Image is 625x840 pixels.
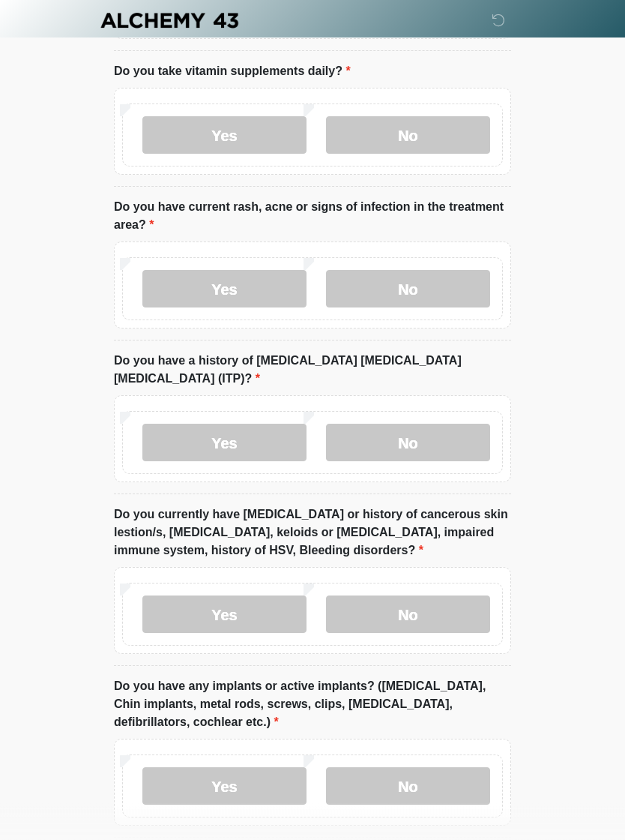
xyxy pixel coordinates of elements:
[114,506,511,560] label: Do you currently have [MEDICAL_DATA] or history of cancerous skin lestion/s, [MEDICAL_DATA], kelo...
[114,199,511,235] label: Do you have current rash, acne or signs of infection in the treatment area?
[114,63,351,81] label: Do you take vitamin supplements daily?
[142,271,307,308] label: Yes
[99,11,240,30] img: Alchemy 43 Logo
[326,117,490,154] label: No
[326,424,490,462] label: No
[142,596,307,634] label: Yes
[114,678,511,732] label: Do you have any implants or active implants? ([MEDICAL_DATA], Chin implants, metal rods, screws, ...
[142,424,307,462] label: Yes
[142,117,307,154] label: Yes
[326,271,490,308] label: No
[142,768,307,805] label: Yes
[114,352,511,388] label: Do you have a history of [MEDICAL_DATA] [MEDICAL_DATA] [MEDICAL_DATA] (ITP)?
[326,596,490,634] label: No
[326,768,490,805] label: No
